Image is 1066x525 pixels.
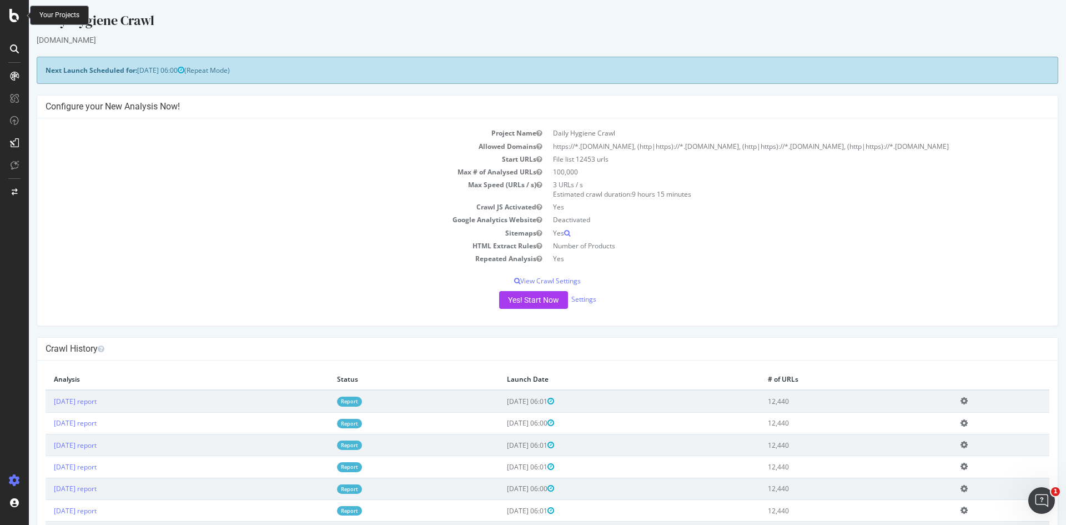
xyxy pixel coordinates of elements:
[519,213,1020,226] td: Deactivated
[17,201,519,213] td: Crawl JS Activated
[17,369,300,390] th: Analysis
[470,369,730,390] th: Launch Date
[8,11,1029,34] div: Daily Hygiene Crawl
[17,153,519,166] td: Start URLs
[731,478,923,499] td: 12,440
[17,343,1020,354] h4: Crawl History
[17,140,519,153] td: Allowed Domains
[470,291,539,309] button: Yes! Start Now
[17,239,519,252] td: HTML Extract Rules
[17,227,519,239] td: Sitemaps
[17,178,519,201] td: Max Speed (URLs / s)
[731,412,923,434] td: 12,440
[519,166,1020,178] td: 100,000
[308,462,333,472] a: Report
[25,506,68,516] a: [DATE] report
[519,252,1020,265] td: Yes
[308,397,333,406] a: Report
[308,419,333,428] a: Report
[519,127,1020,139] td: Daily Hygiene Crawl
[308,484,333,494] a: Report
[731,499,923,521] td: 12,440
[519,227,1020,239] td: Yes
[603,189,662,199] span: 9 hours 15 minutes
[8,34,1029,46] div: [DOMAIN_NAME]
[308,506,333,516] a: Report
[25,462,68,472] a: [DATE] report
[39,11,79,20] div: Your Projects
[478,418,525,428] span: [DATE] 06:00
[17,166,519,178] td: Max # of Analysed URLs
[17,276,1020,286] p: View Crawl Settings
[731,456,923,478] td: 12,440
[17,66,108,75] strong: Next Launch Scheduled for:
[519,239,1020,252] td: Number of Products
[478,462,525,472] span: [DATE] 06:01
[25,418,68,428] a: [DATE] report
[478,397,525,406] span: [DATE] 06:01
[25,397,68,406] a: [DATE] report
[519,178,1020,201] td: 3 URLs / s Estimated crawl duration:
[17,101,1020,112] h4: Configure your New Analysis Now!
[25,441,68,450] a: [DATE] report
[478,506,525,516] span: [DATE] 06:01
[519,201,1020,213] td: Yes
[1051,487,1060,496] span: 1
[519,140,1020,153] td: https://*.[DOMAIN_NAME], (http|https)://*.[DOMAIN_NAME], (http|https)://*.[DOMAIN_NAME], (http|ht...
[8,57,1029,84] div: (Repeat Mode)
[308,441,333,450] a: Report
[17,252,519,265] td: Repeated Analysis
[1028,487,1055,514] iframe: Intercom live chat
[478,484,525,493] span: [DATE] 06:00
[478,441,525,450] span: [DATE] 06:01
[731,434,923,456] td: 12,440
[17,213,519,226] td: Google Analytics Website
[542,294,567,304] a: Settings
[731,369,923,390] th: # of URLs
[25,484,68,493] a: [DATE] report
[17,127,519,139] td: Project Name
[731,390,923,412] td: 12,440
[300,369,470,390] th: Status
[108,66,155,75] span: [DATE] 06:00
[519,153,1020,166] td: File list 12453 urls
